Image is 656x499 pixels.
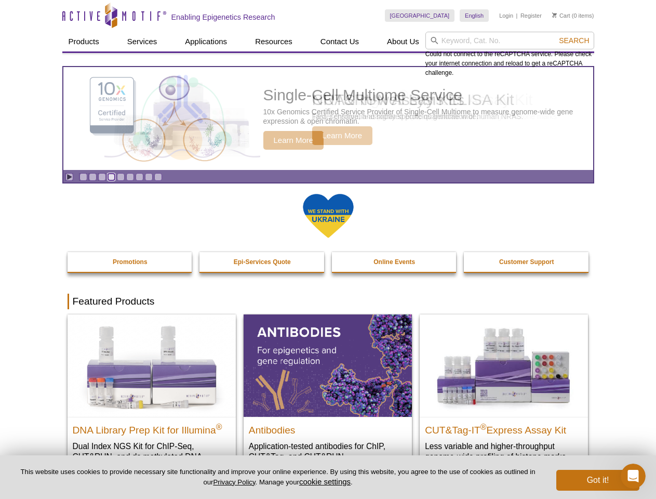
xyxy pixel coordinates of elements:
a: English [460,9,489,22]
a: Go to slide 6 [126,173,134,181]
article: CUT&RUN Assay Kits [63,67,593,170]
a: [GEOGRAPHIC_DATA] [385,9,455,22]
span: Learn More [312,126,373,145]
p: Less variable and higher-throughput genome-wide profiling of histone marks​. [425,441,583,462]
a: Products [62,32,105,51]
a: Promotions [68,252,193,272]
img: DNA Library Prep Kit for Illumina [68,314,236,416]
a: Go to slide 8 [145,173,153,181]
a: Applications [179,32,233,51]
p: This website uses cookies to provide necessary site functionality and improve your online experie... [17,467,539,487]
strong: Customer Support [499,258,554,266]
h2: CUT&RUN Assay Kits [312,92,479,108]
strong: Online Events [373,258,415,266]
a: Customer Support [464,252,590,272]
a: Go to slide 2 [89,173,97,181]
a: Register [520,12,542,19]
li: (0 items) [552,9,594,22]
p: Dual Index NGS Kit for ChIP-Seq, CUT&RUN, and ds methylated DNA assays. [73,441,231,472]
strong: Promotions [113,258,148,266]
a: Go to slide 7 [136,173,143,181]
img: Your Cart [552,12,557,18]
a: Go to slide 1 [79,173,87,181]
a: CUT&RUN Assay Kits CUT&RUN Assay Kits Target chromatin-associated proteins genome wide. Learn More [63,67,593,170]
input: Keyword, Cat. No. [425,32,594,49]
sup: ® [216,422,222,431]
a: Go to slide 4 [108,173,115,181]
p: Target chromatin-associated proteins genome wide. [312,112,479,121]
img: CUT&Tag-IT® Express Assay Kit [420,314,588,416]
a: Resources [249,32,299,51]
a: Services [121,32,164,51]
h2: Antibodies [249,420,407,436]
a: Go to slide 3 [98,173,106,181]
img: All Antibodies [244,314,412,416]
p: Application-tested antibodies for ChIP, CUT&Tag, and CUT&RUN. [249,441,407,462]
button: Search [556,36,592,45]
a: Cart [552,12,570,19]
a: About Us [381,32,425,51]
iframe: Intercom live chat [621,464,646,489]
a: Go to slide 9 [154,173,162,181]
a: Login [499,12,513,19]
strong: Epi-Services Quote [234,258,291,266]
li: | [516,9,518,22]
h2: Enabling Epigenetics Research [171,12,275,22]
a: Toggle autoplay [65,173,73,181]
a: Contact Us [314,32,365,51]
img: CUT&RUN Assay Kits [104,71,260,166]
div: Could not connect to the reCAPTCHA service. Please check your internet connection and reload to g... [425,32,594,77]
a: CUT&Tag-IT® Express Assay Kit CUT&Tag-IT®Express Assay Kit Less variable and higher-throughput ge... [420,314,588,472]
h2: DNA Library Prep Kit for Illumina [73,420,231,436]
a: Go to slide 5 [117,173,125,181]
a: Epi-Services Quote [199,252,325,272]
h2: CUT&Tag-IT Express Assay Kit [425,420,583,436]
a: Online Events [332,252,458,272]
a: All Antibodies Antibodies Application-tested antibodies for ChIP, CUT&Tag, and CUT&RUN. [244,314,412,472]
a: Privacy Policy [213,478,255,486]
button: Got it! [556,470,639,491]
a: DNA Library Prep Kit for Illumina DNA Library Prep Kit for Illumina® Dual Index NGS Kit for ChIP-... [68,314,236,482]
img: We Stand With Ukraine [302,193,354,239]
h2: Featured Products [68,294,589,309]
sup: ® [480,422,487,431]
button: cookie settings [299,477,351,486]
span: Search [559,36,589,45]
